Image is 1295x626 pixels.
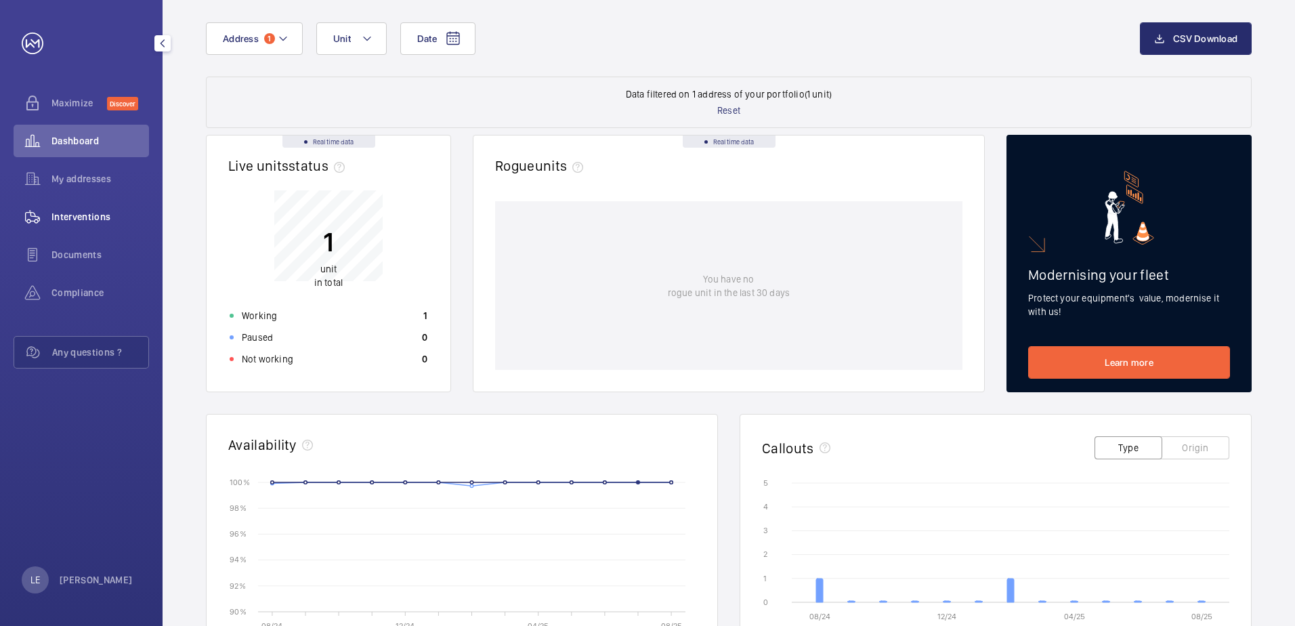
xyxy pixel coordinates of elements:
text: 92 % [230,581,246,590]
span: Maximize [51,96,107,110]
text: 08/24 [809,612,830,621]
span: unit [320,264,337,274]
button: Address1 [206,22,303,55]
p: 0 [422,352,427,366]
text: 2 [763,549,767,559]
p: 0 [422,331,427,344]
span: My addresses [51,172,149,186]
button: CSV Download [1140,22,1252,55]
span: Dashboard [51,134,149,148]
h2: Modernising your fleet [1028,266,1230,283]
span: units [535,157,589,174]
button: Date [400,22,475,55]
text: 90 % [230,606,247,616]
span: 1 [264,33,275,44]
span: Discover [107,97,138,110]
p: You have no rogue unit in the last 30 days [668,272,790,299]
p: [PERSON_NAME] [60,573,133,587]
h2: Live units [228,157,350,174]
text: 98 % [230,503,247,513]
div: Real time data [683,135,776,148]
p: Data filtered on 1 address of your portfolio (1 unit) [626,87,832,101]
text: 3 [763,526,768,535]
div: Real time data [282,135,375,148]
p: Not working [242,352,293,366]
text: 4 [763,502,768,512]
span: Any questions ? [52,346,148,359]
p: Paused [242,331,273,344]
span: CSV Download [1173,33,1237,44]
p: Reset [717,104,740,117]
img: marketing-card.svg [1105,171,1154,245]
button: Origin [1162,436,1229,459]
h2: Callouts [762,440,814,457]
text: 5 [763,478,768,488]
a: Learn more [1028,346,1230,379]
span: status [289,157,350,174]
span: Unit [333,33,351,44]
h2: Availability [228,436,297,453]
text: 100 % [230,477,250,486]
span: Date [417,33,437,44]
text: 96 % [230,529,247,539]
text: 0 [763,598,768,607]
p: 1 [423,309,427,322]
text: 1 [763,574,767,583]
p: in total [314,262,343,289]
h2: Rogue [495,157,589,174]
text: 04/25 [1064,612,1085,621]
p: Protect your equipment's value, modernise it with us! [1028,291,1230,318]
text: 94 % [230,555,247,564]
span: Address [223,33,259,44]
p: 1 [314,225,343,259]
button: Type [1095,436,1162,459]
span: Compliance [51,286,149,299]
p: Working [242,309,277,322]
text: 12/24 [937,612,956,621]
text: 08/25 [1191,612,1212,621]
span: Interventions [51,210,149,224]
button: Unit [316,22,387,55]
span: Documents [51,248,149,262]
p: LE [30,573,40,587]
